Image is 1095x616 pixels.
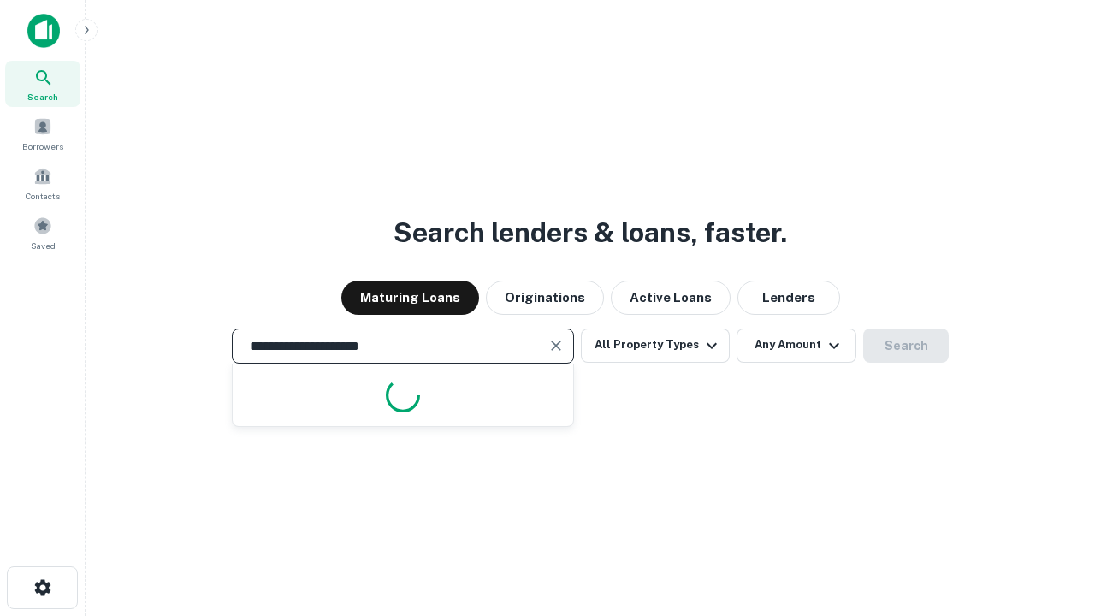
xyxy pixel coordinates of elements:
[5,110,80,157] a: Borrowers
[544,334,568,358] button: Clear
[341,281,479,315] button: Maturing Loans
[611,281,731,315] button: Active Loans
[22,139,63,153] span: Borrowers
[31,239,56,252] span: Saved
[5,210,80,256] a: Saved
[737,281,840,315] button: Lenders
[5,160,80,206] a: Contacts
[27,90,58,104] span: Search
[26,189,60,203] span: Contacts
[394,212,787,253] h3: Search lenders & loans, faster.
[27,14,60,48] img: capitalize-icon.png
[5,61,80,107] a: Search
[486,281,604,315] button: Originations
[737,329,856,363] button: Any Amount
[1009,479,1095,561] iframe: Chat Widget
[581,329,730,363] button: All Property Types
